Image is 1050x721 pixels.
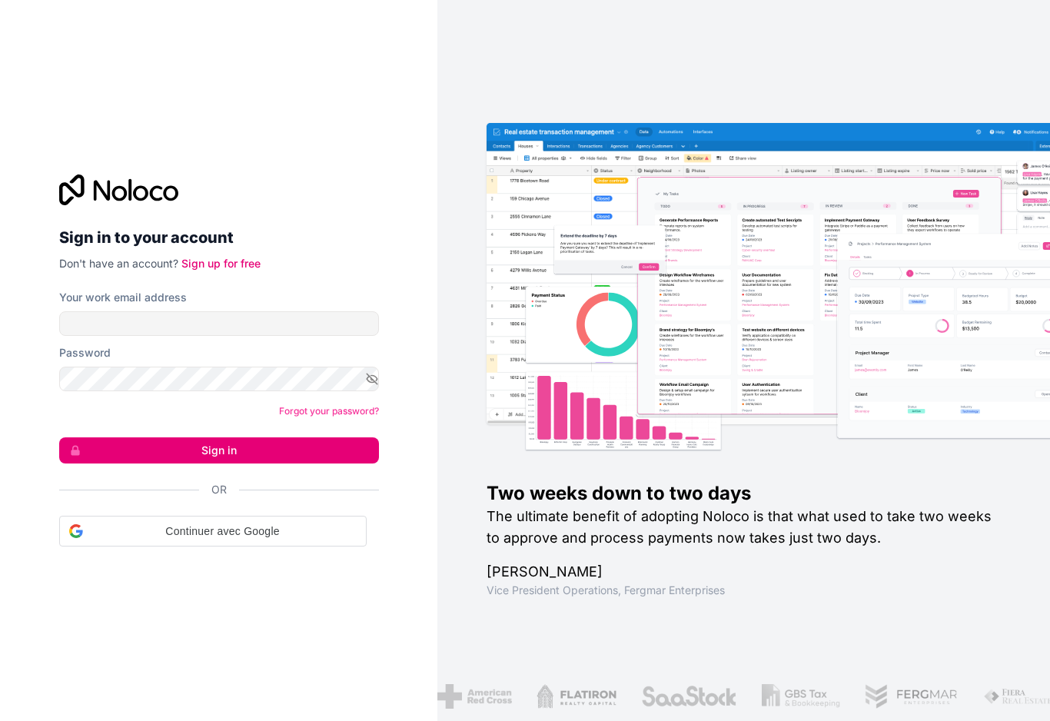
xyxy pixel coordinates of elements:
[487,506,1001,549] h2: The ultimate benefit of adopting Noloco is that what used to take two weeks to approve and proces...
[865,684,959,709] img: /assets/fergmar-CudnrXN5.png
[59,345,111,360] label: Password
[59,516,367,547] div: Continuer avec Google
[59,367,379,391] input: Password
[487,583,1001,598] h1: Vice President Operations , Fergmar Enterprises
[59,257,178,270] span: Don't have an account?
[181,257,261,270] a: Sign up for free
[487,481,1001,506] h1: Two weeks down to two days
[59,290,187,305] label: Your work email address
[487,561,1001,583] h1: [PERSON_NAME]
[59,224,379,251] h2: Sign in to your account
[59,311,379,336] input: Email address
[537,684,616,709] img: /assets/flatiron-C8eUkumj.png
[89,523,357,540] span: Continuer avec Google
[437,684,512,709] img: /assets/american-red-cross-BAupjrZR.png
[641,684,738,709] img: /assets/saastock-C6Zbiodz.png
[279,405,379,417] a: Forgot your password?
[59,437,379,463] button: Sign in
[211,482,227,497] span: Or
[762,684,840,709] img: /assets/gbstax-C-GtDUiK.png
